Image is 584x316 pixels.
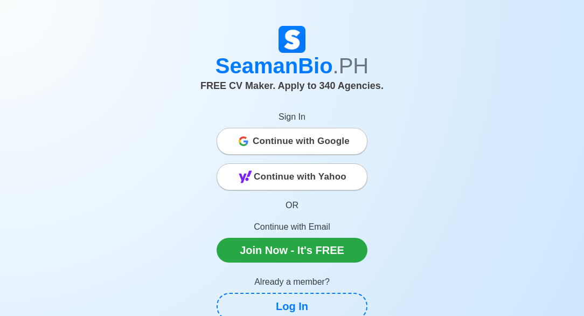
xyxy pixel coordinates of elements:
span: Continue with Google [253,130,350,152]
span: Continue with Yahoo [254,166,346,188]
p: Continue with Email [217,221,367,233]
img: Logo [279,26,305,53]
span: FREE CV Maker. Apply to 340 Agencies. [200,80,384,91]
p: Already a member? [217,276,367,288]
h1: SeamanBio [41,53,543,79]
p: OR [217,199,367,212]
span: .PH [333,54,369,78]
p: Sign In [217,111,367,123]
a: Join Now - It's FREE [217,238,367,263]
button: Continue with Yahoo [217,163,367,190]
button: Continue with Google [217,128,367,155]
